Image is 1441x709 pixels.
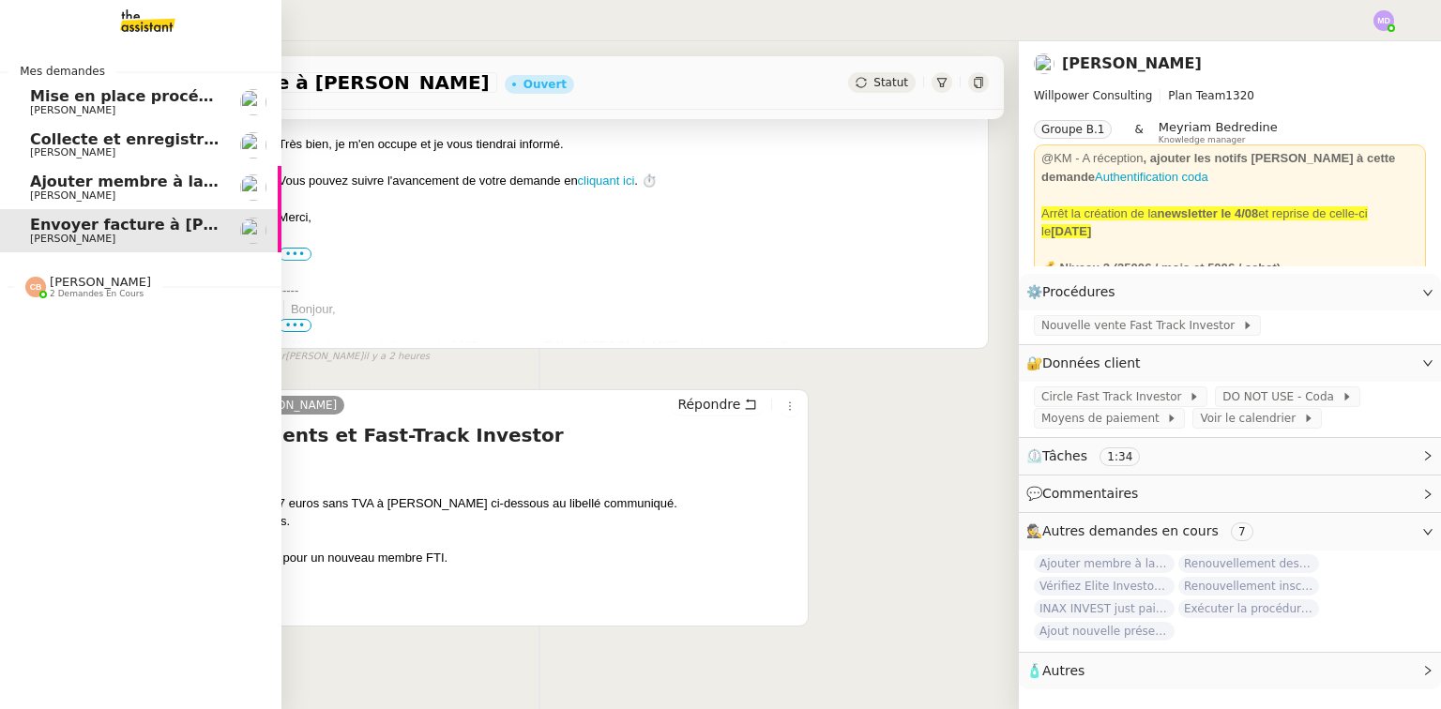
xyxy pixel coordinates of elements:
span: Répondre [677,395,740,414]
label: ••• [279,248,312,261]
span: Renouvellement inscriptions - septembre 2025 [1178,577,1319,596]
span: ••• [279,319,312,332]
span: 2 demandes en cours [50,289,144,299]
span: Circle Fast Track Investor [1041,387,1189,406]
div: Merci d'envoyer la facture de 1497 euros sans TVA à [PERSON_NAME] ci-dessous au libellé communiqué. [99,494,800,513]
div: Vous pouvez suivre l'avancement de votre demande en . ⏱️ [279,172,980,190]
strong: 💰 Niveau 2 (3500€ / mois et 500€ / achat) [1041,261,1281,275]
div: Très bien, je m'en occupe et je vous tiendrai informé. [279,135,980,154]
div: 💬Commentaires [1019,475,1441,512]
span: Moyens de paiement [1041,409,1166,428]
span: Ajout nouvelle présentation - 2024 [1034,622,1175,641]
span: Procédures [1042,284,1115,299]
div: Merci, [279,208,980,227]
span: [PERSON_NAME] [30,233,115,245]
app-user-label: Knowledge manager [1159,120,1278,144]
img: users%2FDBF5gIzOT6MfpzgDQC7eMkIK8iA3%2Favatar%2Fd943ca6c-06ba-4e73-906b-d60e05e423d3 [240,218,266,244]
span: 🧴 [1026,663,1085,678]
span: ⏲️ [1026,448,1156,463]
img: svg [1373,10,1394,31]
nz-tag: 1:34 [1100,447,1140,466]
span: Arrêt la création de la [1041,206,1158,220]
img: users%2F9mvJqJUvllffspLsQzytnd0Nt4c2%2Favatar%2F82da88e3-d90d-4e39-b37d-dcb7941179ae [240,132,266,158]
span: INAX INVEST just paid you [1034,599,1175,618]
span: Ajouter membre à la communauté UMento [1034,554,1175,573]
div: Bonjour, [99,458,800,622]
strong: [DATE] [1051,224,1091,238]
span: [PERSON_NAME] [30,189,115,202]
span: [PERSON_NAME] [30,146,115,158]
span: [PERSON_NAME] [50,275,151,289]
nz-tag: 7 [1231,522,1253,541]
a: Authentification coda [1095,170,1208,184]
div: Merci d'établir la facture en anglais. [99,512,800,531]
div: ⏲️Tâches 1:34 [1019,438,1441,475]
span: Exécuter la procédure de vente FTI [1178,599,1319,618]
span: Collecte et enregistrement des relevés bancaires et relevés de cartes bancaires - septembre 2025 [30,130,863,148]
div: Merci d'envoyer la facture de 1497 euros sans TVA à [PERSON_NAME] ci-dessous au libellé communiqué. [291,337,980,355]
span: Renouvellement des adhésions FTI - 1 septembre 2025 [1178,554,1319,573]
span: [PERSON_NAME] [30,104,115,116]
span: Meyriam Bedredine [1159,120,1278,134]
span: Mes demandes [8,62,116,81]
span: Statut [873,76,908,89]
strong: newsletter le 4/08 [1158,206,1259,220]
span: Tâches [1042,448,1087,463]
span: Mise en place procédure - relevés bancaires mensuels [30,87,489,105]
span: Commentaires [1042,486,1138,501]
nz-tag: Groupe B.1 [1034,120,1112,139]
span: Envoyer facture à [PERSON_NAME] [30,216,325,234]
span: Willpower Consulting [1034,89,1152,102]
button: Répondre [671,394,764,415]
div: 🕵️Autres demandes en cours 7 [1019,513,1441,550]
span: Vérifiez Elite Investors 2025 et FTI [1034,577,1175,596]
span: Autres [1042,663,1085,678]
span: Plan Team [1168,89,1225,102]
span: Ajouter membre à la communauté UMento [30,173,389,190]
span: il y a 2 heures [363,349,430,365]
img: users%2FDBF5gIzOT6MfpzgDQC7eMkIK8iA3%2Favatar%2Fd943ca6c-06ba-4e73-906b-d60e05e423d3 [1034,53,1054,74]
span: Autres demandes en cours [1042,523,1219,538]
span: Knowledge manager [1159,135,1246,145]
span: ⚙️ [1026,281,1124,303]
span: 💬 [1026,486,1146,501]
div: 🧴Autres [1019,653,1441,689]
img: users%2FDBF5gIzOT6MfpzgDQC7eMkIK8iA3%2Favatar%2Fd943ca6c-06ba-4e73-906b-d60e05e423d3 [240,174,266,201]
span: Nouvelle vente Fast Track Investor [1041,316,1242,335]
img: users%2F9mvJqJUvllffspLsQzytnd0Nt4c2%2Favatar%2F82da88e3-d90d-4e39-b37d-dcb7941179ae [240,89,266,115]
div: ----- [279,281,980,300]
span: Données client [1042,355,1141,370]
span: Envoyer facture à [PERSON_NAME] [98,73,490,92]
a: cliquant ici [578,173,635,188]
span: 1320 [1225,89,1254,102]
img: svg [25,277,46,297]
strong: , ajouter les notifs [PERSON_NAME] à cette demande [1041,151,1395,184]
div: Bonjour, [291,300,980,464]
span: Voir le calendrier [1200,409,1302,428]
div: 🔐Données client [1019,345,1441,382]
div: Ouvert [523,79,567,90]
span: 🔐 [1026,353,1148,374]
a: [PERSON_NAME] [1062,54,1202,72]
div: @KM - A réception [1041,149,1418,186]
span: & [1134,120,1143,144]
div: Et merci de dérouler la procédure pour un nouveau membre FTI. [99,549,800,622]
span: [PERSON_NAME] [244,399,338,412]
small: [PERSON_NAME] [270,349,430,365]
span: DO NOT USE - Coda [1222,387,1341,406]
div: ⚙️Procédures [1019,274,1441,310]
span: 🕵️ [1026,523,1261,538]
h4: Fwd: Investissements et Fast-Track Investor [99,422,800,448]
span: et reprise de celle-ci le [1041,206,1368,239]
